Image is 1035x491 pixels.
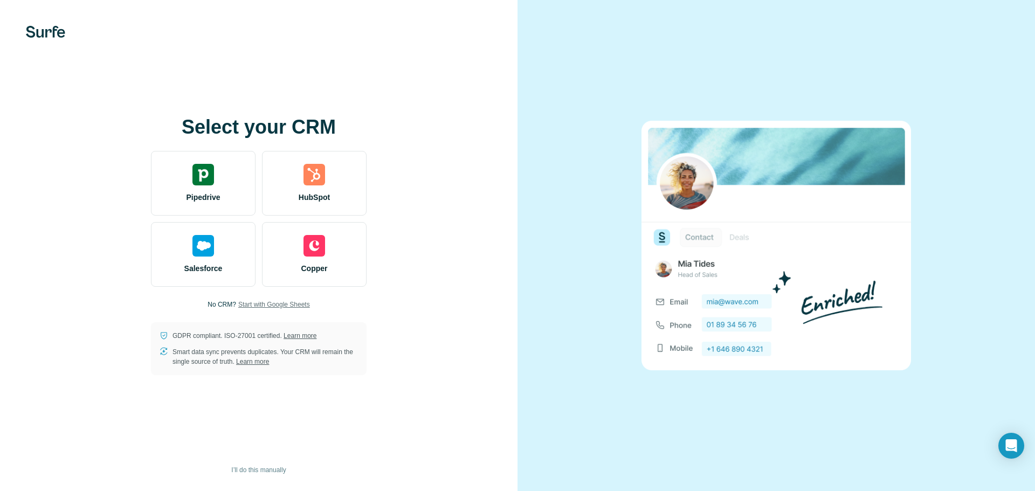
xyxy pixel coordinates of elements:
[238,300,310,309] button: Start with Google Sheets
[303,164,325,185] img: hubspot's logo
[172,331,316,341] p: GDPR compliant. ISO-27001 certified.
[231,465,286,475] span: I’ll do this manually
[299,192,330,203] span: HubSpot
[641,121,911,370] img: none image
[172,347,358,366] p: Smart data sync prevents duplicates. Your CRM will remain the single source of truth.
[192,235,214,257] img: salesforce's logo
[236,358,269,365] a: Learn more
[224,462,293,478] button: I’ll do this manually
[184,263,223,274] span: Salesforce
[301,263,328,274] span: Copper
[208,300,236,309] p: No CRM?
[303,235,325,257] img: copper's logo
[26,26,65,38] img: Surfe's logo
[151,116,367,138] h1: Select your CRM
[998,433,1024,459] div: Open Intercom Messenger
[186,192,220,203] span: Pipedrive
[284,332,316,340] a: Learn more
[192,164,214,185] img: pipedrive's logo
